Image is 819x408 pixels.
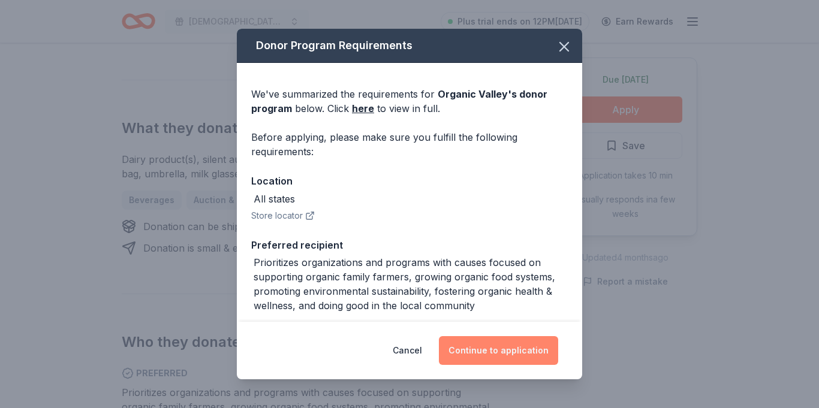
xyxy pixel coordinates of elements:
[251,208,315,223] button: Store locator
[251,173,568,189] div: Location
[393,336,422,365] button: Cancel
[251,130,568,159] div: Before applying, please make sure you fulfill the following requirements:
[254,192,295,206] div: All states
[237,29,582,63] div: Donor Program Requirements
[352,101,374,116] a: here
[251,87,568,116] div: We've summarized the requirements for below. Click to view in full.
[251,237,568,253] div: Preferred recipient
[254,255,568,313] div: Prioritizes organizations and programs with causes focused on supporting organic family farmers, ...
[439,336,558,365] button: Continue to application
